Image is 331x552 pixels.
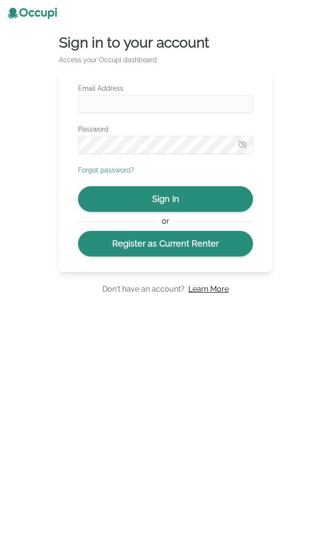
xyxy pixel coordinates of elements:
h2: Sign in to your account [59,34,272,51]
a: Learn More [188,284,229,295]
p: Access your Occupi dashboard [59,55,272,65]
label: Password [78,124,253,134]
a: Register as Current Renter [78,231,253,257]
p: Don't have an account? [102,284,185,295]
label: Email Address [78,84,253,93]
span: or [157,216,174,227]
button: Sign In [78,186,253,212]
button: Forgot password? [78,165,134,175]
